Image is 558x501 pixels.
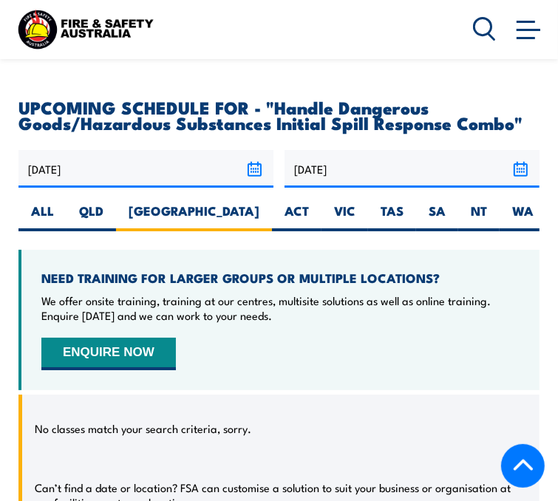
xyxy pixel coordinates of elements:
label: VIC [321,202,368,231]
button: ENQUIRE NOW [41,338,176,370]
label: QLD [67,202,116,231]
h2: UPCOMING SCHEDULE FOR - "Handle Dangerous Goods/Hazardous Substances Initial Spill Response Combo" [18,99,540,130]
input: From date [18,150,273,188]
p: No classes match your search criteria, sorry. [35,421,251,436]
label: ALL [18,202,67,231]
label: WA [500,202,546,231]
h4: NEED TRAINING FOR LARGER GROUPS OR MULTIPLE LOCATIONS? [41,270,520,286]
label: TAS [368,202,416,231]
label: [GEOGRAPHIC_DATA] [116,202,272,231]
label: SA [416,202,458,231]
input: To date [285,150,540,188]
label: ACT [272,202,321,231]
label: NT [458,202,500,231]
p: We offer onsite training, training at our centres, multisite solutions as well as online training... [41,293,520,323]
